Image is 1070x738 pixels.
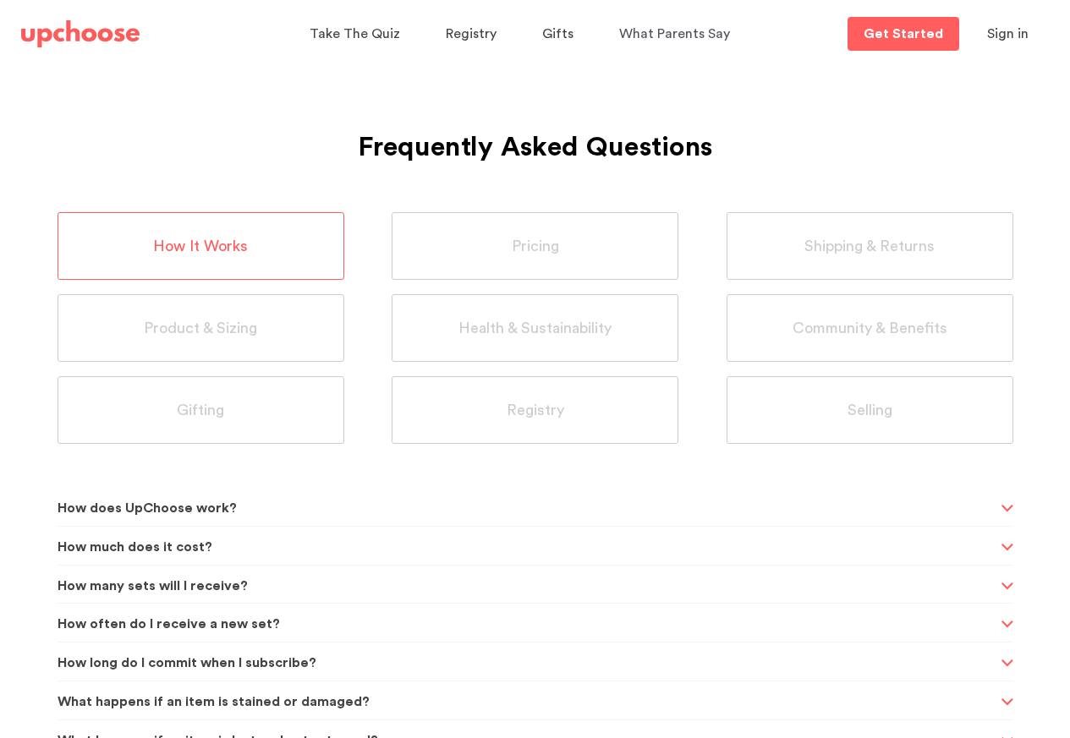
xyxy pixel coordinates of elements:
[804,237,935,256] span: Shipping & Returns
[507,401,564,420] span: Registry
[619,27,730,41] span: What Parents Say
[848,401,892,420] span: Selling
[58,90,1013,169] h1: Frequently Asked Questions
[864,27,943,41] p: Get Started
[848,17,959,51] a: Get Started
[458,319,612,338] span: Health & Sustainability
[446,18,502,51] a: Registry
[966,17,1050,51] button: Sign in
[58,566,996,607] span: How many sets will I receive?
[446,27,497,41] span: Registry
[512,237,559,256] span: Pricing
[58,681,996,723] span: What happens if an item is stained or damaged?
[987,27,1029,41] span: Sign in
[153,237,248,256] span: How It Works
[144,319,257,338] span: Product & Sizing
[619,18,735,51] a: What Parents Say
[58,604,996,645] span: How often do I receive a new set?
[542,27,573,41] span: Gifts
[310,18,405,51] a: Take The Quiz
[793,319,947,338] span: Community & Benefits
[177,401,224,420] span: Gifting
[21,17,140,52] a: UpChoose
[58,488,996,529] span: How does UpChoose work?
[58,642,996,684] span: How long do I commit when I subscribe?
[21,20,140,47] img: UpChoose
[58,527,996,568] span: How much does it cost?
[542,18,579,51] a: Gifts
[310,27,400,41] span: Take The Quiz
